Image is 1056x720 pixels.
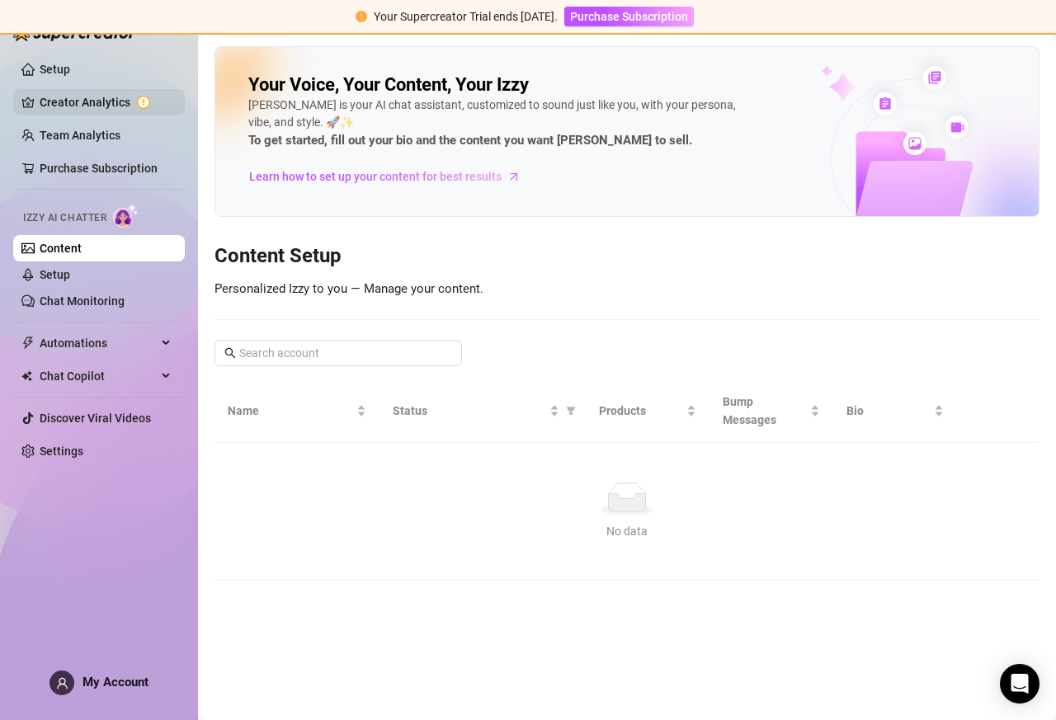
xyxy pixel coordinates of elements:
span: Bio [846,402,931,420]
a: Purchase Subscription [40,162,158,175]
a: Content [40,242,82,255]
a: Settings [40,445,83,458]
th: Name [214,379,379,443]
a: Chat Monitoring [40,294,125,308]
div: Open Intercom Messenger [1000,664,1039,704]
span: My Account [82,675,148,689]
span: Purchase Subscription [570,10,688,23]
span: Bump Messages [723,393,807,429]
input: Search account [239,344,439,362]
th: Products [586,379,709,443]
span: Izzy AI Chatter [23,210,106,226]
h3: Content Setup [214,243,1039,270]
th: Bio [833,379,957,443]
span: Products [599,402,683,420]
span: Your Supercreator Trial ends [DATE]. [374,10,558,23]
a: Team Analytics [40,129,120,142]
span: thunderbolt [21,336,35,350]
th: Bump Messages [709,379,833,443]
span: Name [228,402,353,420]
strong: To get started, fill out your bio and the content you want [PERSON_NAME] to sell. [248,133,692,148]
span: filter [563,398,579,423]
a: Setup [40,63,70,76]
div: [PERSON_NAME] is your AI chat assistant, customized to sound just like you, with your persona, vi... [248,96,743,151]
span: Chat Copilot [40,363,157,389]
a: Discover Viral Videos [40,412,151,425]
span: Learn how to set up your content for best results [249,167,502,186]
a: Purchase Subscription [564,10,694,23]
button: Purchase Subscription [564,7,694,26]
a: Creator Analytics exclamation-circle [40,89,172,115]
div: No data [234,522,1020,540]
h2: Your Voice, Your Content, Your Izzy [248,73,529,96]
span: user [56,677,68,689]
span: Status [393,402,546,420]
th: Status [379,379,586,443]
span: exclamation-circle [356,11,367,22]
span: filter [566,406,576,416]
span: search [224,347,236,359]
span: arrow-right [506,168,522,185]
a: Setup [40,268,70,281]
a: Learn how to set up your content for best results [248,163,533,190]
span: Automations [40,330,157,356]
img: ai-chatter-content-library-cLFOSyPT.png [783,48,1039,216]
img: Chat Copilot [21,370,32,382]
img: AI Chatter [113,204,139,228]
span: Personalized Izzy to you — Manage your content. [214,281,483,296]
